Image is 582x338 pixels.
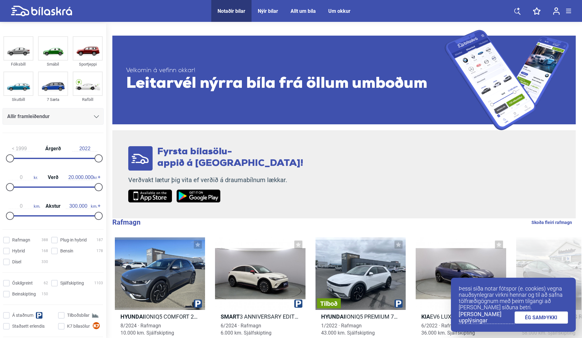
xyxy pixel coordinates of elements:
[421,313,430,320] b: Kia
[126,67,445,75] span: Velkomin á vefinn okkar!
[9,203,40,209] span: km.
[421,323,475,336] span: 6/2022 · Rafmagn 36.000 km. Sjálfskipting
[12,248,25,254] span: Hybrid
[60,237,87,243] span: Plug-in hybrid
[38,61,68,68] div: Smábíl
[321,323,375,336] span: 1/2022 · Rafmagn 43.000 km. Sjálfskipting
[46,175,60,180] span: Verð
[9,175,38,180] span: kr.
[60,280,84,286] span: Sjálfskipting
[126,75,445,93] span: Leitarvél nýrra bíla frá öllum umboðum
[12,312,33,319] span: Á staðnum
[522,323,575,336] span: 11/2020 · Rafmagn 58.000 km. Sjálfskipting
[291,8,316,14] a: Allt um bíla
[258,8,278,14] a: Nýir bílar
[115,313,205,320] h2: IONIQ5 COMFORT 2WD 77KWH
[416,313,506,320] h2: EV6 LUXURY 77KWH RWD
[120,313,144,320] b: Hyundai
[221,323,271,336] span: 6/2024 · Rafmagn 6.000 km. Sjálfskipting
[42,259,48,265] span: 330
[66,203,97,209] span: km.
[73,61,103,68] div: Sportjeppi
[44,204,62,209] span: Akstur
[531,218,572,226] a: Skoða fleiri rafmagn
[94,280,103,286] span: 1103
[7,112,50,121] span: Allir framleiðendur
[96,248,103,254] span: 178
[515,311,568,324] a: ÉG SAMÞYKKI
[157,147,303,168] span: Fyrsta bílasölu- appið á [GEOGRAPHIC_DATA]!
[44,146,62,151] span: Árgerð
[459,286,568,311] p: Þessi síða notar fótspor (e. cookies) vegna nauðsynlegrar virkni hennar og til að safna tölfræðig...
[112,218,140,226] b: Rafmagn
[73,96,103,103] div: Rafbíll
[67,323,90,330] span: K7 bílasölur
[42,291,48,297] span: 150
[221,313,240,320] b: Smart
[112,30,576,130] a: Velkomin á vefinn okkar!Leitarvél nýrra bíla frá öllum umboðum
[328,8,350,14] a: Um okkur
[60,248,73,254] span: Bensín
[42,237,48,243] span: 388
[12,237,30,243] span: Rafmagn
[218,8,245,14] a: Notaðir bílar
[553,7,560,15] img: user-login.svg
[120,323,174,336] span: 8/2024 · Rafmagn 10.000 km. Sjálfskipting
[42,248,48,254] span: 168
[315,313,406,320] h2: IONIQ5 PREMIUM 73KWH
[12,280,33,286] span: Óskilgreint
[96,237,103,243] span: 187
[12,323,45,330] span: Staðsett erlendis
[3,96,33,103] div: Skutbíll
[320,301,338,307] span: Tilboð
[321,313,345,320] b: Hyundai
[215,313,305,320] h2: 3 ANNIVERSARY EDITION
[67,312,90,319] span: Tilboðsbílar
[38,96,68,103] div: 7 Sæta
[3,61,33,68] div: Fólksbíll
[128,176,303,184] p: Verðvakt lætur þig vita ef verðið á draumabílnum lækkar.
[68,175,97,180] span: kr.
[44,280,48,286] span: 62
[12,291,36,297] span: Beinskipting
[459,311,515,324] a: [PERSON_NAME] upplýsingar
[12,259,21,265] span: Dísel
